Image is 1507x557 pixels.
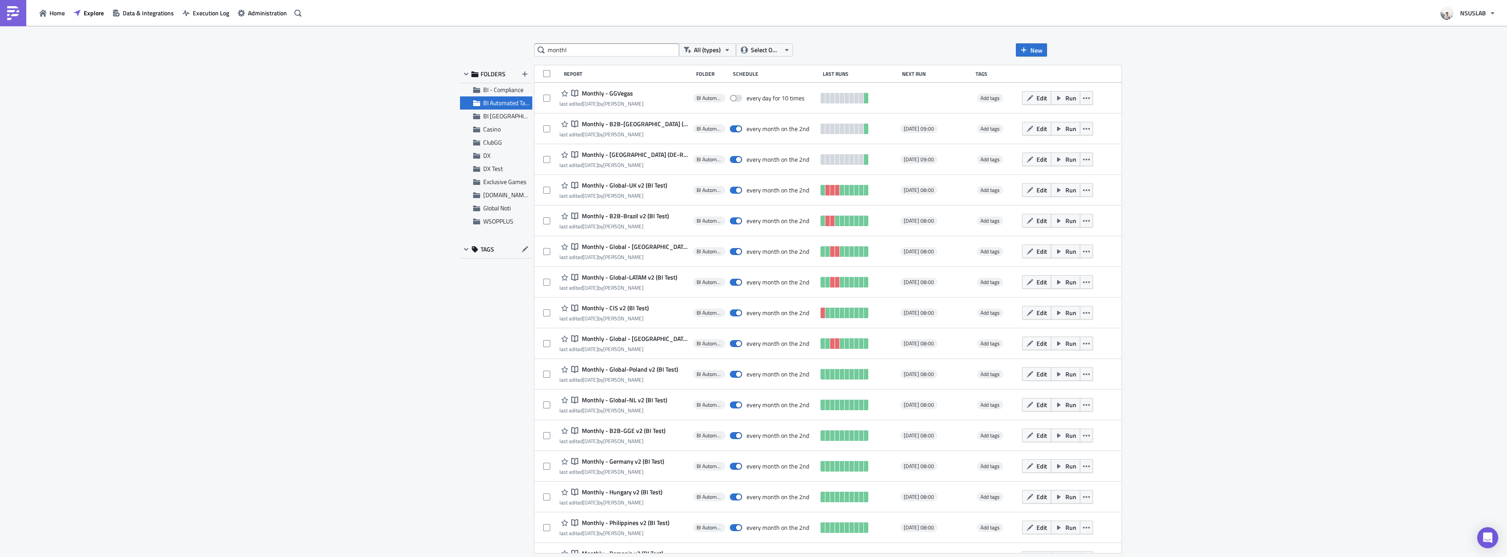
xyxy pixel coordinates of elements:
[904,248,934,255] span: [DATE] 08:00
[697,95,722,102] span: BI Automated Tableau Reporting
[1065,308,1076,317] span: Run
[580,151,689,159] span: Monthly - Germany (DE-Reporting)
[746,186,809,194] div: every month on the 2nd
[559,284,677,291] div: last edited by [PERSON_NAME]
[904,493,934,500] span: [DATE] 08:00
[84,8,104,18] span: Explore
[1022,459,1051,473] button: Edit
[1065,155,1076,164] span: Run
[746,462,809,470] div: every month on the 2nd
[1037,247,1047,256] span: Edit
[980,124,1000,133] span: Add tags
[980,462,1000,470] span: Add tags
[980,401,1000,409] span: Add tags
[1440,6,1454,21] img: Avatar
[751,45,780,55] span: Select Owner
[178,6,233,20] a: Execution Log
[1051,306,1080,319] button: Run
[1037,93,1047,103] span: Edit
[1037,369,1047,379] span: Edit
[1065,461,1076,471] span: Run
[1065,247,1076,256] span: Run
[980,523,1000,532] span: Add tags
[580,335,689,343] span: Monthly - Global - Canada-ON v2 (BI Test)
[1051,214,1080,227] button: Run
[6,6,20,20] img: PushMetrics
[583,192,598,200] time: 2025-06-03T18:44:02Z
[977,124,1003,133] span: Add tags
[1065,216,1076,225] span: Run
[108,6,178,20] button: Data & Integrations
[746,524,809,532] div: every month on the 2nd
[1065,431,1076,440] span: Run
[1065,492,1076,501] span: Run
[580,365,678,373] span: Monthly - Global-Poland v2 (BI Test)
[559,131,689,138] div: last edited by [PERSON_NAME]
[980,278,1000,286] span: Add tags
[904,340,934,347] span: [DATE] 08:00
[583,161,598,169] time: 2025-08-06T21:02:14Z
[746,156,809,163] div: every month on the 2nd
[1022,306,1051,319] button: Edit
[980,247,1000,255] span: Add tags
[1051,367,1080,381] button: Run
[559,254,689,260] div: last edited by [PERSON_NAME]
[559,192,667,199] div: last edited by [PERSON_NAME]
[483,85,524,94] span: BI - Compliance
[1022,337,1051,350] button: Edit
[583,130,598,138] time: 2025-08-06T21:03:55Z
[248,8,287,18] span: Administration
[823,71,898,77] div: Last Runs
[1037,124,1047,133] span: Edit
[746,370,809,378] div: every month on the 2nd
[697,340,722,347] span: BI Automated Tableau Reporting
[1022,122,1051,135] button: Edit
[1037,492,1047,501] span: Edit
[904,401,934,408] span: [DATE] 08:00
[583,376,598,384] time: 2025-06-03T18:36:56Z
[583,284,598,292] time: 2025-06-03T18:41:15Z
[580,181,667,189] span: Monthly - Global-UK v2 (BI Test)
[1022,490,1051,504] button: Edit
[580,212,669,220] span: Monthly - B2B-Brazil v2 (BI Test)
[697,463,722,470] span: BI Automated Tableau Reporting
[904,371,934,378] span: [DATE] 08:00
[583,406,598,415] time: 2025-06-03T18:36:03Z
[583,253,598,261] time: 2025-06-03T18:42:15Z
[35,6,69,20] button: Home
[697,156,722,163] span: BI Automated Tableau Reporting
[1022,429,1051,442] button: Edit
[534,43,679,57] input: Search Reports
[1022,521,1051,534] button: Edit
[580,243,689,251] span: Monthly - Global - Canada - Rest v2 (BI Test)
[559,468,664,475] div: last edited by [PERSON_NAME]
[583,437,598,445] time: 2025-06-03T18:34:41Z
[977,431,1003,440] span: Add tags
[483,124,501,134] span: Casino
[980,186,1000,194] span: Add tags
[746,125,809,133] div: every month on the 2nd
[980,309,1000,317] span: Add tags
[696,71,728,77] div: Folder
[904,463,934,470] span: [DATE] 08:00
[697,432,722,439] span: BI Automated Tableau Reporting
[1460,8,1486,18] span: NSUSLAB
[483,138,502,147] span: ClubGG
[559,530,669,536] div: last edited by [PERSON_NAME]
[580,519,669,527] span: Monthly - Philippines v2 (BI Test)
[1065,339,1076,348] span: Run
[746,401,809,409] div: every month on the 2nd
[679,43,736,57] button: All (types)
[736,43,793,57] button: Select Owner
[483,151,491,160] span: DX
[904,279,934,286] span: [DATE] 08:00
[559,223,669,230] div: last edited by [PERSON_NAME]
[980,370,1000,378] span: Add tags
[69,6,108,20] a: Explore
[902,71,972,77] div: Next Run
[977,278,1003,287] span: Add tags
[977,462,1003,471] span: Add tags
[904,432,934,439] span: [DATE] 08:00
